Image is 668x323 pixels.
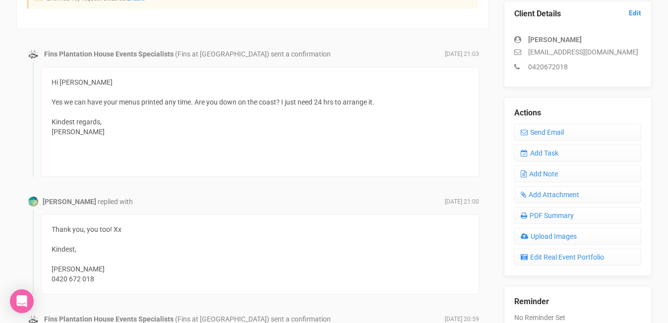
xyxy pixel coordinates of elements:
a: Upload Images [514,228,641,245]
img: data [28,50,38,59]
div: Thank you, you too! Xx Kindest, [PERSON_NAME] 0420 672 018 [41,214,479,294]
span: [DATE] 21:03 [445,50,479,58]
div: Hi [PERSON_NAME] Yes we can have your menus printed any time. Are you down on the coast? I just n... [52,77,469,166]
p: [EMAIL_ADDRESS][DOMAIN_NAME] [514,47,641,57]
span: replied with [98,198,133,206]
span: (Fins at [GEOGRAPHIC_DATA]) sent a confirmation [175,315,331,323]
strong: Fins Plantation House Events Specialists [44,315,174,323]
div: Open Intercom Messenger [10,289,34,313]
p: 0420672018 [514,62,641,72]
strong: [PERSON_NAME] [528,36,582,44]
span: (Fins at [GEOGRAPHIC_DATA]) sent a confirmation [175,50,331,58]
div: No Reminder Set [514,286,641,323]
legend: Reminder [514,296,641,308]
strong: Fins Plantation House Events Specialists [44,50,174,58]
legend: Actions [514,108,641,119]
strong: [PERSON_NAME] [43,198,96,206]
a: Edit [629,8,641,18]
a: Add Task [514,145,641,161]
legend: Client Details [514,8,641,20]
a: Add Note [514,165,641,182]
img: Profile Image [28,197,38,207]
a: Edit Real Event Portfolio [514,249,641,266]
a: Add Attachment [514,186,641,203]
a: PDF Summary [514,207,641,224]
a: Send Email [514,124,641,141]
span: [DATE] 21:00 [445,198,479,206]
